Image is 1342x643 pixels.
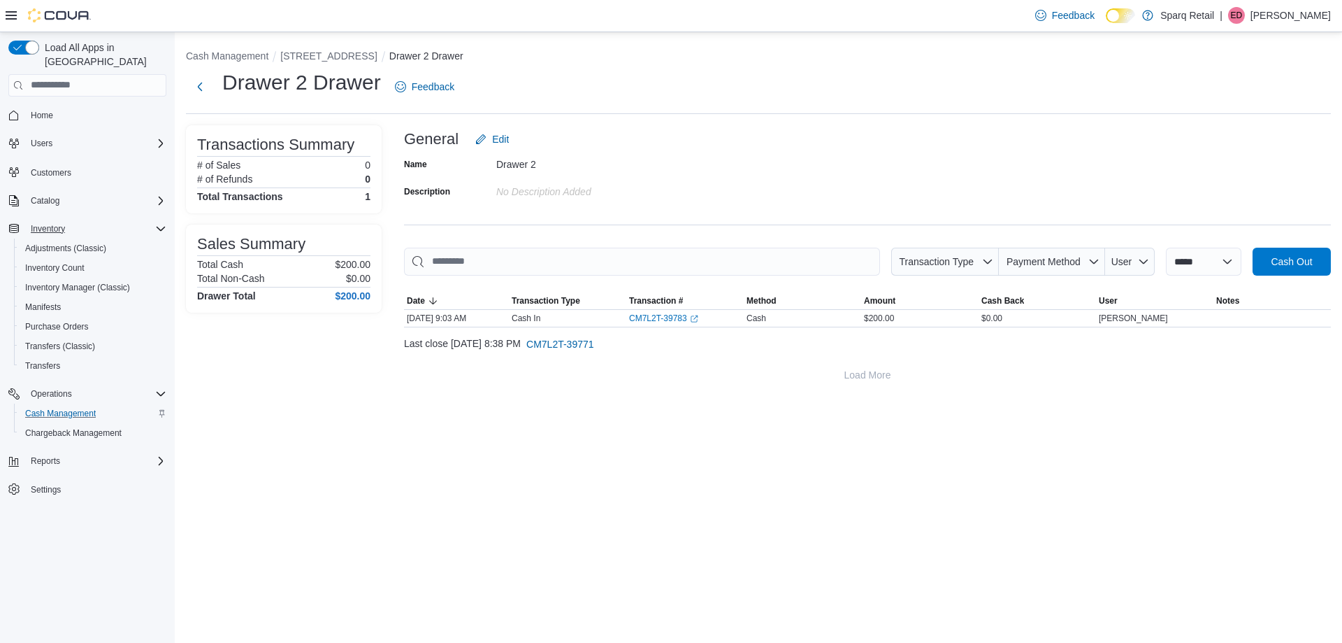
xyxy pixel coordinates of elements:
button: Date [404,292,509,309]
button: Catalog [25,192,65,209]
img: Cova [28,8,91,22]
span: Inventory [25,220,166,237]
span: Settings [25,481,166,498]
span: Feedback [412,80,454,94]
span: Manifests [25,302,61,313]
button: Catalog [3,191,172,211]
h4: $200.00 [335,290,370,302]
span: Inventory Manager (Classic) [20,279,166,296]
button: Users [3,134,172,153]
button: Transfers [14,356,172,376]
nav: Complex example [8,99,166,536]
span: Adjustments (Classic) [25,243,106,254]
span: $200.00 [864,313,894,324]
div: No Description added [496,181,684,197]
span: Chargeback Management [20,425,166,441]
h6: # of Refunds [197,174,252,185]
button: Home [3,105,172,125]
a: Transfers [20,358,66,374]
a: Purchase Orders [20,318,94,335]
p: 0 [365,160,370,171]
a: Feedback [389,73,460,101]
span: Inventory [31,223,65,234]
span: Adjustments (Classic) [20,240,166,257]
h6: Total Non-Cash [197,273,265,284]
span: Manifests [20,299,166,316]
span: Cash Management [20,405,166,422]
svg: External link [690,315,698,323]
span: Customers [31,167,71,178]
a: CM7L2T-39783External link [629,313,698,324]
span: Payment Method [1006,256,1081,267]
span: Amount [864,295,895,306]
span: Transfers [25,360,60,372]
button: Next [186,73,214,101]
div: Emily Driver [1228,7,1245,24]
button: CM7L2T-39771 [521,330,600,358]
span: [PERSON_NAME] [1099,313,1168,324]
button: Transaction # [626,292,744,309]
span: Inventory Manager (Classic) [25,282,130,293]
h3: Sales Summary [197,236,305,253]
span: Edit [492,132,509,146]
button: [STREET_ADDRESS] [280,50,377,62]
h3: Transactions Summary [197,136,354,153]
span: Load All Apps in [GEOGRAPHIC_DATA] [39,41,166,69]
button: Edit [470,125,514,153]
a: Inventory Manager (Classic) [20,279,136,296]
button: Amount [861,292,979,309]
span: ED [1231,7,1243,24]
button: Settings [3,479,172,500]
button: Purchase Orders [14,317,172,337]
span: Cash Out [1271,255,1312,269]
a: Feedback [1030,1,1100,29]
button: Cash Back [979,292,1096,309]
button: Transaction Type [891,248,999,276]
h4: 1 [365,191,370,202]
span: User [1111,256,1132,267]
span: Load More [844,368,891,382]
p: | [1220,7,1222,24]
button: Inventory [3,219,172,239]
h6: # of Sales [197,160,240,171]
span: Reports [31,455,60,467]
button: Cash Management [186,50,268,62]
p: $0.00 [346,273,370,284]
span: Reports [25,453,166,469]
span: User [1099,295,1118,306]
span: CM7L2T-39771 [526,337,594,351]
h6: Total Cash [197,259,243,270]
span: Chargeback Management [25,428,122,439]
span: Dark Mode [1106,23,1106,24]
button: Operations [3,384,172,404]
button: Inventory Manager (Classic) [14,278,172,297]
a: Cash Management [20,405,101,422]
span: Transaction Type [512,295,580,306]
span: Inventory Count [20,260,166,276]
span: Transfers (Classic) [25,341,95,352]
span: Transfers (Classic) [20,338,166,355]
button: Drawer 2 Drawer [389,50,463,62]
a: Home [25,107,59,124]
span: Catalog [31,195,59,206]
button: Load More [404,361,1331,389]
span: Purchase Orders [20,318,166,335]
button: Inventory [25,220,71,237]
div: Drawer 2 [496,153,684,170]
nav: An example of EuiBreadcrumbs [186,49,1331,66]
span: Users [31,138,52,149]
span: Purchase Orders [25,321,89,332]
button: Reports [3,451,172,471]
input: Dark Mode [1106,8,1135,23]
p: Sparq Retail [1160,7,1214,24]
button: Operations [25,386,78,402]
span: Home [25,106,166,124]
h3: General [404,131,459,148]
button: Users [25,135,58,152]
h4: Total Transactions [197,191,283,202]
button: Adjustments (Classic) [14,239,172,258]
a: Chargeback Management [20,425,127,441]
span: Operations [25,386,166,402]
div: [DATE] 9:03 AM [404,310,509,327]
span: Home [31,110,53,121]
